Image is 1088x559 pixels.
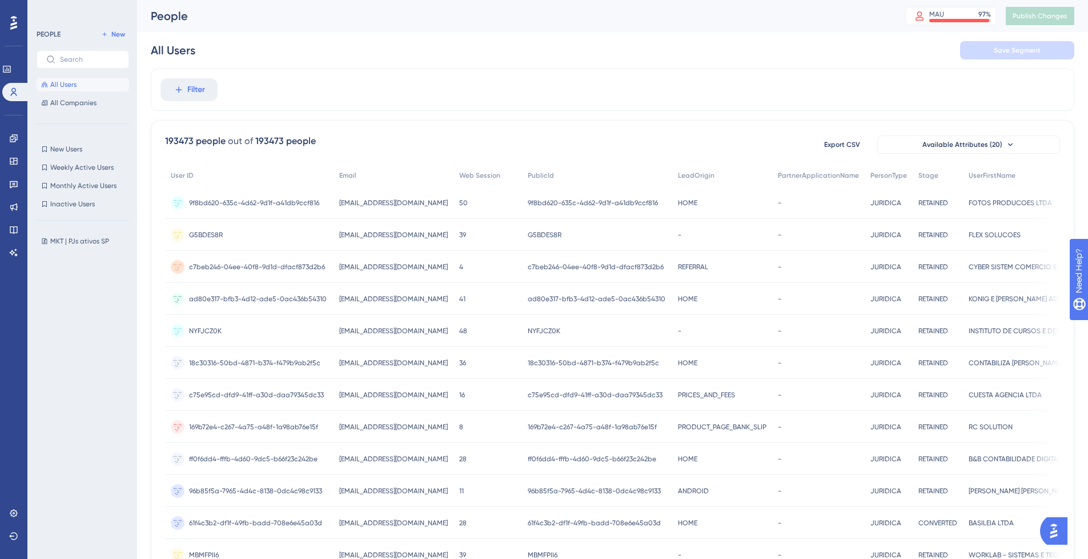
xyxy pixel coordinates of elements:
[870,326,901,336] span: JURIDICA
[528,422,657,432] span: 169b72e4-c267-4a75-a48f-1a98ab76e15f
[339,198,448,207] span: [EMAIL_ADDRESS][DOMAIN_NAME]
[459,358,466,368] span: 36
[50,80,77,89] span: All Users
[528,486,661,496] span: 96b85f5a-7965-4d4c-8138-0dc4c98c9133
[778,326,781,336] span: -
[678,422,766,432] span: PRODUCT_PAGE_BANK_SLIP
[189,390,324,400] span: c75e95cd-dfd9-41ff-a30d-daa79345dc33
[189,518,322,528] span: 61f4c3b2-df1f-49fb-badd-708e6e45a03d
[960,41,1074,59] button: Save Segment
[918,198,948,207] span: RETAINED
[870,198,901,207] span: JURIDICA
[339,486,448,496] span: [EMAIL_ADDRESS][DOMAIN_NAME]
[918,262,948,271] span: RETAINED
[824,140,860,149] span: Export CSV
[870,422,901,432] span: JURIDICA
[37,197,129,211] button: Inactive Users
[1013,11,1067,21] span: Publish Changes
[339,358,448,368] span: [EMAIL_ADDRESS][DOMAIN_NAME]
[678,518,697,528] span: HOME
[918,171,938,180] span: Stage
[528,198,658,207] span: 9f8bd620-635c-4d62-9d1f-a41db9ccf816
[978,10,991,19] div: 97 %
[778,262,781,271] span: -
[50,145,82,154] span: New Users
[969,390,1042,400] span: CUESTA AGENCIA LTDA
[50,98,97,107] span: All Companies
[969,198,1052,207] span: FOTOS PRODUCOES LTDA
[778,230,781,239] span: -
[27,3,71,17] span: Need Help?
[528,326,560,336] span: NYFJCZ0K
[918,422,948,432] span: RETAINED
[870,390,901,400] span: JURIDICA
[778,486,781,496] span: -
[37,96,129,110] button: All Companies
[189,486,322,496] span: 96b85f5a-7965-4d4c-8138-0dc4c98c9133
[459,294,465,304] span: 41
[60,55,119,63] input: Search
[813,135,870,154] button: Export CSV
[189,422,318,432] span: 169b72e4-c267-4a75-a48f-1a98ab76e15f
[50,237,109,246] span: MKT | PJs ativos SP
[37,30,61,39] div: PEOPLE
[918,230,948,239] span: RETAINED
[160,78,218,101] button: Filter
[528,262,664,271] span: c7beb246-04ee-40f8-9d1d-dfacf873d2b6
[189,358,320,368] span: 18c30316-50bd-4871-b374-f479b9ab2f5c
[151,8,877,24] div: People
[339,230,448,239] span: [EMAIL_ADDRESS][DOMAIN_NAME]
[678,454,697,464] span: HOME
[918,390,948,400] span: RETAINED
[778,198,781,207] span: -
[189,198,319,207] span: 9f8bd620-635c-4d62-9d1f-a41db9ccf816
[528,358,659,368] span: 18c30316-50bd-4871-b374-f479b9ab2f5c
[918,454,948,464] span: RETAINED
[459,422,463,432] span: 8
[778,454,781,464] span: -
[918,358,948,368] span: RETAINED
[339,422,448,432] span: [EMAIL_ADDRESS][DOMAIN_NAME]
[50,181,117,190] span: Monthly Active Users
[37,78,129,91] button: All Users
[339,390,448,400] span: [EMAIL_ADDRESS][DOMAIN_NAME]
[778,171,859,180] span: PartnerApplicationName
[528,518,661,528] span: 61f4c3b2-df1f-49fb-badd-708e6e45a03d
[778,390,781,400] span: -
[459,390,465,400] span: 16
[870,518,901,528] span: JURIDICA
[459,171,500,180] span: Web Session
[339,294,448,304] span: [EMAIL_ADDRESS][DOMAIN_NAME]
[528,454,656,464] span: ff0f6dd4-fffb-4d60-9dc5-b66f23c242be
[189,454,318,464] span: ff0f6dd4-fffb-4d60-9dc5-b66f23c242be
[969,518,1014,528] span: BASILEIA LTDA
[187,83,205,97] span: Filter
[969,422,1013,432] span: RC SOLUTION
[37,142,129,156] button: New Users
[678,294,697,304] span: HOME
[189,294,327,304] span: ad80e317-bfb3-4d12-ade5-0ac436b54310
[459,454,467,464] span: 28
[528,294,665,304] span: ad80e317-bfb3-4d12-ade5-0ac436b54310
[37,161,129,174] button: Weekly Active Users
[918,294,948,304] span: RETAINED
[1006,7,1074,25] button: Publish Changes
[922,140,1002,149] span: Available Attributes (20)
[189,326,222,336] span: NYFJCZ0K
[1040,514,1074,548] iframe: UserGuiding AI Assistant Launcher
[151,42,195,58] div: All Users
[189,230,223,239] span: G5BDES8R
[870,262,901,271] span: JURIDICA
[50,199,95,209] span: Inactive Users
[678,326,681,336] span: -
[459,262,463,271] span: 4
[339,171,356,180] span: Email
[339,262,448,271] span: [EMAIL_ADDRESS][DOMAIN_NAME]
[678,198,697,207] span: HOME
[459,486,464,496] span: 11
[870,230,901,239] span: JURIDICA
[171,171,194,180] span: User ID
[97,27,129,41] button: New
[459,518,467,528] span: 28
[189,262,325,271] span: c7beb246-04ee-40f8-9d1d-dfacf873d2b6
